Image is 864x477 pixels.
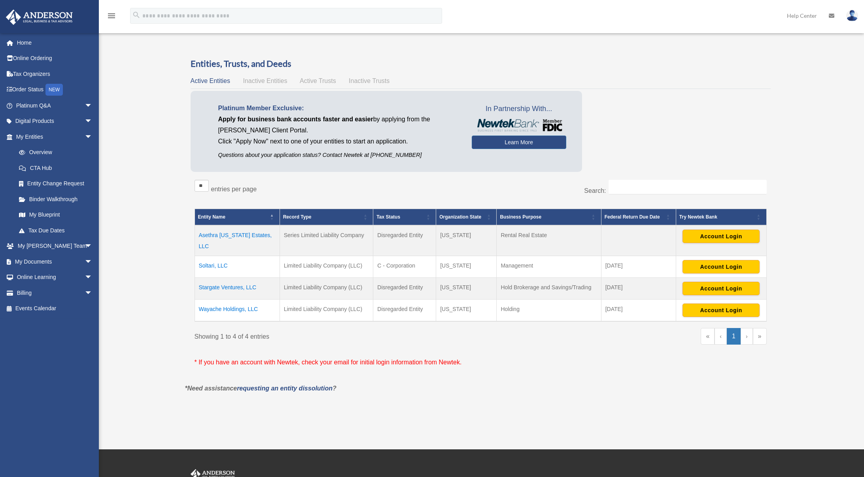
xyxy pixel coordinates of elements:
a: My Blueprint [11,207,100,223]
span: arrow_drop_down [85,129,100,145]
a: Order StatusNEW [6,82,104,98]
button: Account Login [683,282,760,295]
span: Active Entities [191,77,230,84]
td: Limited Liability Company (LLC) [280,256,373,278]
a: Account Login [683,307,760,313]
td: Limited Liability Company (LLC) [280,300,373,322]
td: Asethra [US_STATE] Estates, LLC [195,225,280,256]
th: Try Newtek Bank : Activate to sort [676,209,766,226]
span: arrow_drop_down [85,238,100,255]
td: [US_STATE] [436,300,497,322]
a: Tax Organizers [6,66,104,82]
a: My Documentsarrow_drop_down [6,254,104,270]
i: search [132,11,141,19]
span: Organization State [439,214,481,220]
th: Tax Status: Activate to sort [373,209,436,226]
em: *Need assistance ? [185,385,337,392]
i: menu [107,11,116,21]
a: My [PERSON_NAME] Teamarrow_drop_down [6,238,104,254]
span: Federal Return Due Date [605,214,660,220]
a: CTA Hub [11,160,100,176]
a: Previous [715,328,727,345]
th: Record Type: Activate to sort [280,209,373,226]
a: Tax Due Dates [11,222,100,238]
span: Tax Status [376,214,400,220]
a: Account Login [683,233,760,239]
p: Questions about your application status? Contact Newtek at [PHONE_NUMBER] [218,150,460,160]
a: Binder Walkthrough [11,191,100,207]
td: [DATE] [601,300,676,322]
td: Wayache Holdings, LLC [195,300,280,322]
button: Account Login [683,304,760,317]
a: Account Login [683,263,760,270]
a: Last [753,328,767,345]
th: Business Purpose: Activate to sort [497,209,601,226]
span: Apply for business bank accounts faster and easier [218,116,373,123]
div: NEW [45,84,63,96]
div: Showing 1 to 4 of 4 entries [195,328,475,342]
button: Account Login [683,230,760,243]
a: Events Calendar [6,301,104,317]
td: Disregarded Entity [373,300,436,322]
td: Rental Real Estate [497,225,601,256]
td: Series Limited Liability Company [280,225,373,256]
img: Anderson Advisors Platinum Portal [4,9,75,25]
td: Hold Brokerage and Savings/Trading [497,278,601,300]
td: Soltari, LLC [195,256,280,278]
a: Platinum Q&Aarrow_drop_down [6,98,104,113]
span: Inactive Entities [243,77,287,84]
th: Federal Return Due Date: Activate to sort [601,209,676,226]
td: Management [497,256,601,278]
td: [US_STATE] [436,225,497,256]
a: 1 [727,328,741,345]
th: Entity Name: Activate to invert sorting [195,209,280,226]
td: [DATE] [601,256,676,278]
span: Active Trusts [300,77,336,84]
button: Account Login [683,260,760,273]
td: Disregarded Entity [373,278,436,300]
td: [US_STATE] [436,278,497,300]
label: entries per page [211,186,257,192]
a: Overview [11,145,96,160]
span: arrow_drop_down [85,113,100,130]
a: First [701,328,715,345]
p: Platinum Member Exclusive: [218,103,460,114]
a: My Entitiesarrow_drop_down [6,129,100,145]
a: Entity Change Request [11,176,100,192]
p: * If you have an account with Newtek, check your email for initial login information from Newtek. [195,357,767,368]
a: Home [6,35,104,51]
span: arrow_drop_down [85,285,100,301]
p: Click "Apply Now" next to one of your entities to start an application. [218,136,460,147]
div: Try Newtek Bank [679,212,754,222]
td: [US_STATE] [436,256,497,278]
h3: Entities, Trusts, and Deeds [191,58,771,70]
th: Organization State: Activate to sort [436,209,497,226]
td: Holding [497,300,601,322]
a: Learn More [472,136,566,149]
td: [DATE] [601,278,676,300]
span: Inactive Trusts [349,77,389,84]
span: In Partnership With... [472,103,566,115]
a: Digital Productsarrow_drop_down [6,113,104,129]
td: Stargate Ventures, LLC [195,278,280,300]
label: Search: [584,187,606,194]
span: arrow_drop_down [85,98,100,114]
td: Limited Liability Company (LLC) [280,278,373,300]
a: Account Login [683,285,760,291]
a: Online Learningarrow_drop_down [6,270,104,285]
span: Record Type [283,214,312,220]
a: requesting an entity dissolution [237,385,333,392]
a: Billingarrow_drop_down [6,285,104,301]
td: C - Corporation [373,256,436,278]
span: Business Purpose [500,214,541,220]
a: Online Ordering [6,51,104,66]
span: Entity Name [198,214,225,220]
img: NewtekBankLogoSM.png [476,119,562,132]
p: by applying from the [PERSON_NAME] Client Portal. [218,114,460,136]
a: menu [107,14,116,21]
td: Disregarded Entity [373,225,436,256]
a: Next [741,328,753,345]
span: arrow_drop_down [85,270,100,286]
span: arrow_drop_down [85,254,100,270]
